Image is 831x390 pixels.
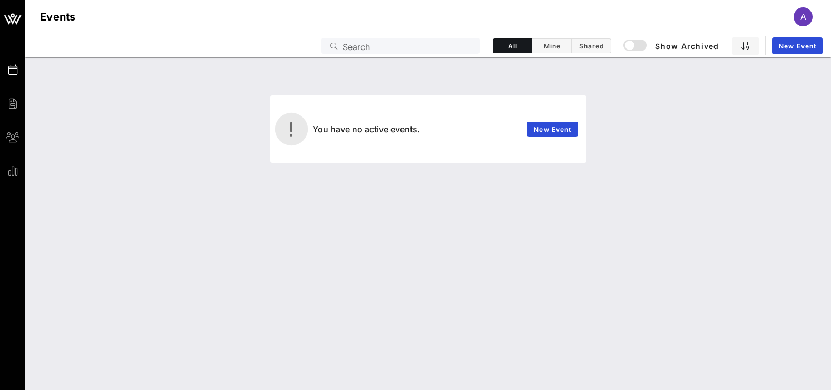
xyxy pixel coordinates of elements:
button: All [493,38,532,53]
span: New Event [778,42,816,50]
a: New Event [527,122,578,136]
button: Shared [572,38,611,53]
span: You have no active events. [312,124,420,134]
span: Shared [578,42,604,50]
span: New Event [533,125,571,133]
span: All [500,42,525,50]
span: Show Archived [625,40,719,52]
button: Show Archived [624,36,719,55]
h1: Events [40,8,76,25]
span: Mine [539,42,565,50]
button: Mine [532,38,572,53]
span: A [800,12,806,22]
a: New Event [772,37,823,54]
div: A [794,7,813,26]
